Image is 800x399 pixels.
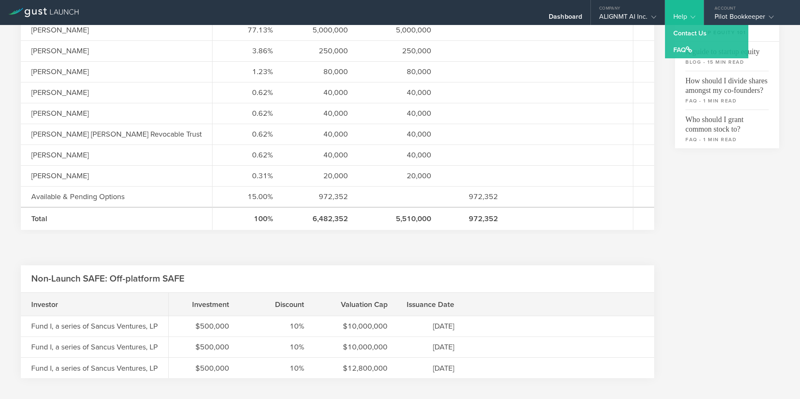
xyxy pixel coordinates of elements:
[408,342,454,352] div: [DATE]
[294,129,348,140] div: 40,000
[31,87,222,98] div: [PERSON_NAME]
[179,321,229,332] div: $500,000
[369,213,431,224] div: 5,510,000
[31,150,222,160] div: [PERSON_NAME]
[31,273,185,285] h2: Non-Launch SAFE: Off-platform SAFE
[31,342,158,352] div: Fund I, a series of Sancus Ventures, LP
[369,25,431,35] div: 5,000,000
[369,108,431,119] div: 40,000
[294,66,348,77] div: 80,000
[294,170,348,181] div: 20,000
[294,45,348,56] div: 250,000
[408,363,454,374] div: [DATE]
[31,363,158,374] div: Fund I, a series of Sancus Ventures, LP
[685,97,769,105] small: faq - 1 min read
[369,150,431,160] div: 40,000
[31,129,222,140] div: [PERSON_NAME] [PERSON_NAME] Revocable Trust
[369,66,431,77] div: 80,000
[223,66,273,77] div: 1.23%
[325,342,387,352] div: $10,000,000
[223,150,273,160] div: 0.62%
[223,191,273,202] div: 15.00%
[369,170,431,181] div: 20,000
[250,321,304,332] div: 10%
[369,45,431,56] div: 250,000
[675,110,779,148] a: Who should I grant common stock to?faq - 1 min read
[715,12,785,25] div: Pilot Bookkeeper
[250,363,304,374] div: 10%
[31,45,222,56] div: [PERSON_NAME]
[31,191,222,202] div: Available & Pending Options
[31,25,222,35] div: [PERSON_NAME]
[369,129,431,140] div: 40,000
[549,12,582,25] div: Dashboard
[223,25,273,35] div: 77.13%
[179,342,229,352] div: $500,000
[685,71,769,95] span: How should I divide shares amongst my co-founders?
[250,299,304,310] div: Discount
[250,342,304,352] div: 10%
[685,136,769,143] small: faq - 1 min read
[452,213,498,224] div: 972,352
[675,71,779,110] a: How should I divide shares amongst my co-founders?faq - 1 min read
[325,299,387,310] div: Valuation Cap
[223,87,273,98] div: 0.62%
[223,213,273,224] div: 100%
[758,359,800,399] iframe: Chat Widget
[31,66,222,77] div: [PERSON_NAME]
[223,170,273,181] div: 0.31%
[223,129,273,140] div: 0.62%
[31,321,158,332] div: Fund I, a series of Sancus Ventures, LP
[31,170,222,181] div: [PERSON_NAME]
[673,12,695,25] div: Help
[294,150,348,160] div: 40,000
[325,363,387,374] div: $12,800,000
[223,45,273,56] div: 3.86%
[31,108,222,119] div: [PERSON_NAME]
[369,87,431,98] div: 40,000
[452,191,498,202] div: 972,352
[223,108,273,119] div: 0.62%
[685,110,769,134] span: Who should I grant common stock to?
[179,299,229,310] div: Investment
[599,12,656,25] div: ALIGNMT AI Inc.
[31,299,115,310] div: Investor
[294,108,348,119] div: 40,000
[325,321,387,332] div: $10,000,000
[685,58,769,66] small: blog - 15 min read
[31,213,222,224] div: Total
[294,87,348,98] div: 40,000
[294,213,348,224] div: 6,482,352
[294,25,348,35] div: 5,000,000
[408,321,454,332] div: [DATE]
[179,363,229,374] div: $500,000
[294,191,348,202] div: 972,352
[408,299,454,310] div: Issuance Date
